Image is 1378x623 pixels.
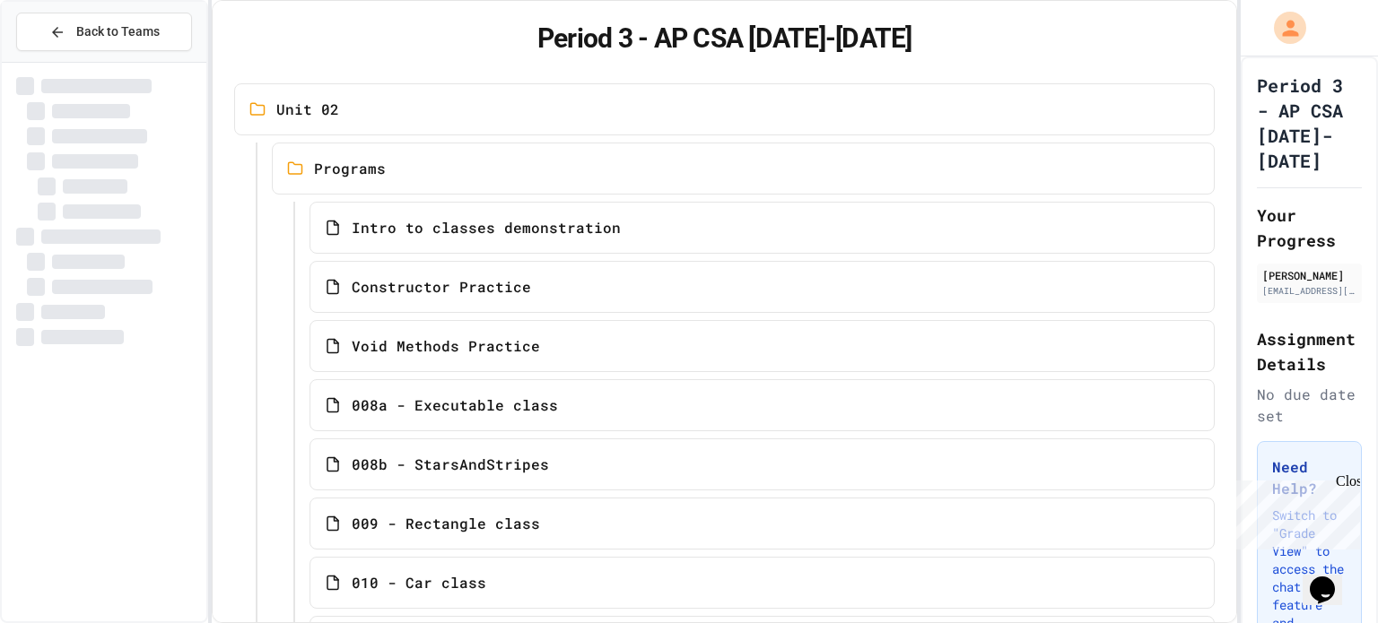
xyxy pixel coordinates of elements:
span: Constructor Practice [352,276,531,298]
span: 008b - StarsAndStripes [352,454,549,475]
div: Chat with us now!Close [7,7,124,114]
a: 008b - StarsAndStripes [310,438,1215,490]
a: 009 - Rectangle class [310,498,1215,549]
a: Void Methods Practice [310,320,1215,372]
div: [PERSON_NAME] [1262,267,1356,283]
a: 008a - Executable class [310,379,1215,431]
h1: Period 3 - AP CSA [DATE]-[DATE] [234,22,1215,55]
button: Back to Teams [16,13,192,51]
span: Unit 02 [276,99,339,120]
span: Void Methods Practice [352,335,540,357]
a: 010 - Car class [310,557,1215,609]
h2: Assignment Details [1257,326,1362,376]
div: My Account [1255,7,1311,48]
span: Back to Teams [76,22,160,41]
span: 010 - Car class [352,572,486,593]
a: Constructor Practice [310,261,1215,313]
h1: Period 3 - AP CSA [DATE]-[DATE] [1257,73,1362,173]
span: 009 - Rectangle class [352,513,540,534]
iframe: chat widget [1229,473,1360,549]
span: 008a - Executable class [352,394,558,416]
h2: Your Progress [1257,203,1362,253]
div: No due date set [1257,384,1362,427]
div: [EMAIL_ADDRESS][DOMAIN_NAME] [1262,284,1356,298]
a: Intro to classes demonstration [310,202,1215,254]
span: Programs [314,158,386,179]
h3: Need Help? [1272,456,1347,499]
iframe: chat widget [1303,551,1360,605]
span: Intro to classes demonstration [352,217,621,238]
